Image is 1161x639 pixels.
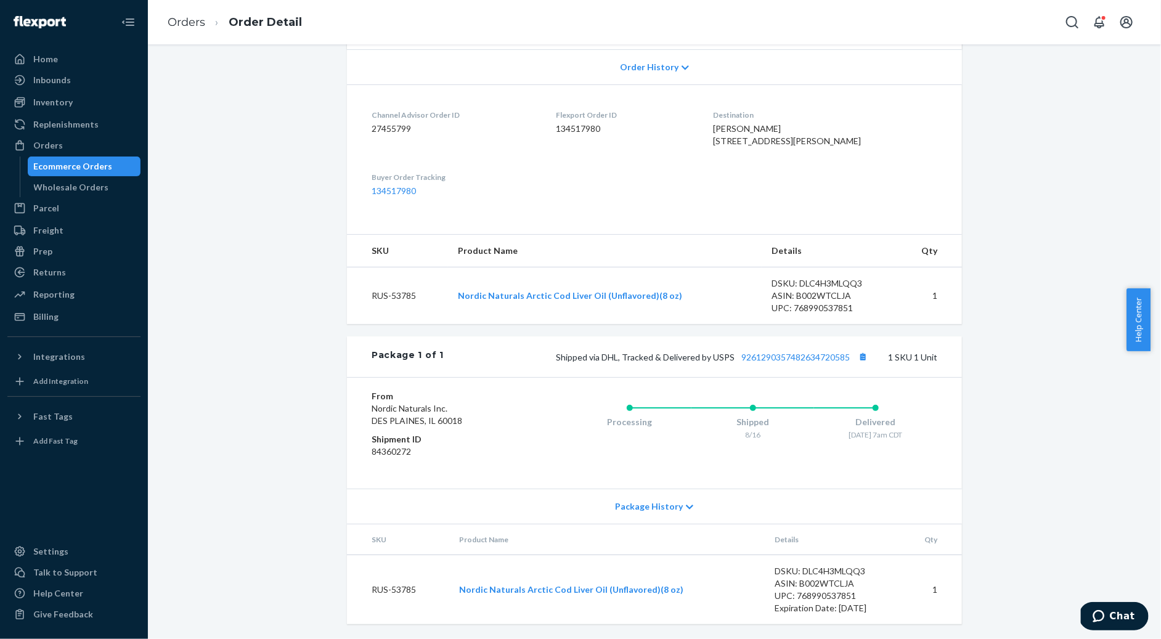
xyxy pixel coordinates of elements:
dd: 84360272 [372,446,519,458]
button: Integrations [7,347,141,367]
div: Help Center [33,587,83,600]
span: Nordic Naturals Inc. DES PLAINES, IL 60018 [372,403,462,426]
div: Fast Tags [33,410,73,423]
div: Package 1 of 1 [372,349,444,365]
div: Freight [33,224,63,237]
button: Open account menu [1114,10,1139,35]
td: RUS-53785 [347,267,448,325]
a: Add Integration [7,372,141,391]
dt: From [372,390,519,402]
dd: 134517980 [556,123,693,135]
div: 8/16 [691,429,815,440]
a: 134517980 [372,185,416,196]
th: Product Name [448,235,762,267]
a: Reporting [7,285,141,304]
td: 1 [900,555,962,625]
dt: Buyer Order Tracking [372,172,536,182]
div: UPC: 768990537851 [775,590,891,602]
a: Replenishments [7,115,141,134]
th: Qty [897,235,962,267]
div: Expiration Date: [DATE] [775,602,891,614]
div: Home [33,53,58,65]
a: Settings [7,542,141,561]
div: Parcel [33,202,59,214]
div: Add Integration [33,376,88,386]
div: DSKU: DLC4H3MLQQ3 [775,565,891,577]
div: DSKU: DLC4H3MLQQ3 [772,277,887,290]
ol: breadcrumbs [158,4,312,41]
button: Open Search Box [1060,10,1085,35]
a: Wholesale Orders [28,177,141,197]
dt: Channel Advisor Order ID [372,110,536,120]
div: Ecommerce Orders [34,160,113,173]
div: ASIN: B002WTCLJA [775,577,891,590]
th: SKU [347,524,449,555]
a: Freight [7,221,141,240]
dt: Flexport Order ID [556,110,693,120]
div: Settings [33,545,68,558]
span: Order History [620,61,678,73]
a: Nordic Naturals Arctic Cod Liver Oil (Unflavored)(8 oz) [459,584,683,595]
div: Reporting [33,288,75,301]
button: Fast Tags [7,407,141,426]
a: Home [7,49,141,69]
span: [PERSON_NAME] [STREET_ADDRESS][PERSON_NAME] [713,123,861,146]
th: Details [765,524,901,555]
div: Billing [33,311,59,323]
a: Returns [7,263,141,282]
div: Delivered [814,416,937,428]
div: 1 SKU 1 Unit [444,349,937,365]
button: Give Feedback [7,604,141,624]
a: Order Detail [229,15,302,29]
button: Close Navigation [116,10,141,35]
div: Orders [33,139,63,152]
a: Orders [168,15,205,29]
img: Flexport logo [14,16,66,28]
a: Ecommerce Orders [28,157,141,176]
button: Open notifications [1087,10,1112,35]
span: Shipped via DHL, Tracked & Delivered by USPS [556,352,871,362]
a: Orders [7,136,141,155]
button: Help Center [1126,288,1151,351]
td: 1 [897,267,962,325]
div: Shipped [691,416,815,428]
div: Prep [33,245,52,258]
div: Processing [568,416,691,428]
button: Talk to Support [7,563,141,582]
dd: 27455799 [372,123,536,135]
th: SKU [347,235,448,267]
a: Prep [7,242,141,261]
div: Give Feedback [33,608,93,621]
div: UPC: 768990537851 [772,302,887,314]
a: Inbounds [7,70,141,90]
div: Add Fast Tag [33,436,78,446]
div: [DATE] 7am CDT [814,429,937,440]
th: Qty [900,524,962,555]
div: Returns [33,266,66,279]
a: Nordic Naturals Arctic Cod Liver Oil (Unflavored)(8 oz) [458,290,682,301]
div: ASIN: B002WTCLJA [772,290,887,302]
div: Integrations [33,351,85,363]
a: 9261290357482634720585 [741,352,850,362]
a: Inventory [7,92,141,112]
a: Help Center [7,584,141,603]
th: Details [762,235,897,267]
div: Replenishments [33,118,99,131]
div: Inbounds [33,74,71,86]
dt: Destination [713,110,937,120]
a: Billing [7,307,141,327]
td: RUS-53785 [347,555,449,625]
div: Talk to Support [33,566,97,579]
iframe: Opens a widget where you can chat to one of our agents [1081,602,1149,633]
a: Parcel [7,198,141,218]
div: Wholesale Orders [34,181,109,193]
dt: Shipment ID [372,433,519,446]
span: Package History [615,500,683,513]
a: Add Fast Tag [7,431,141,451]
th: Product Name [449,524,765,555]
button: Copy tracking number [855,349,871,365]
div: Inventory [33,96,73,108]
